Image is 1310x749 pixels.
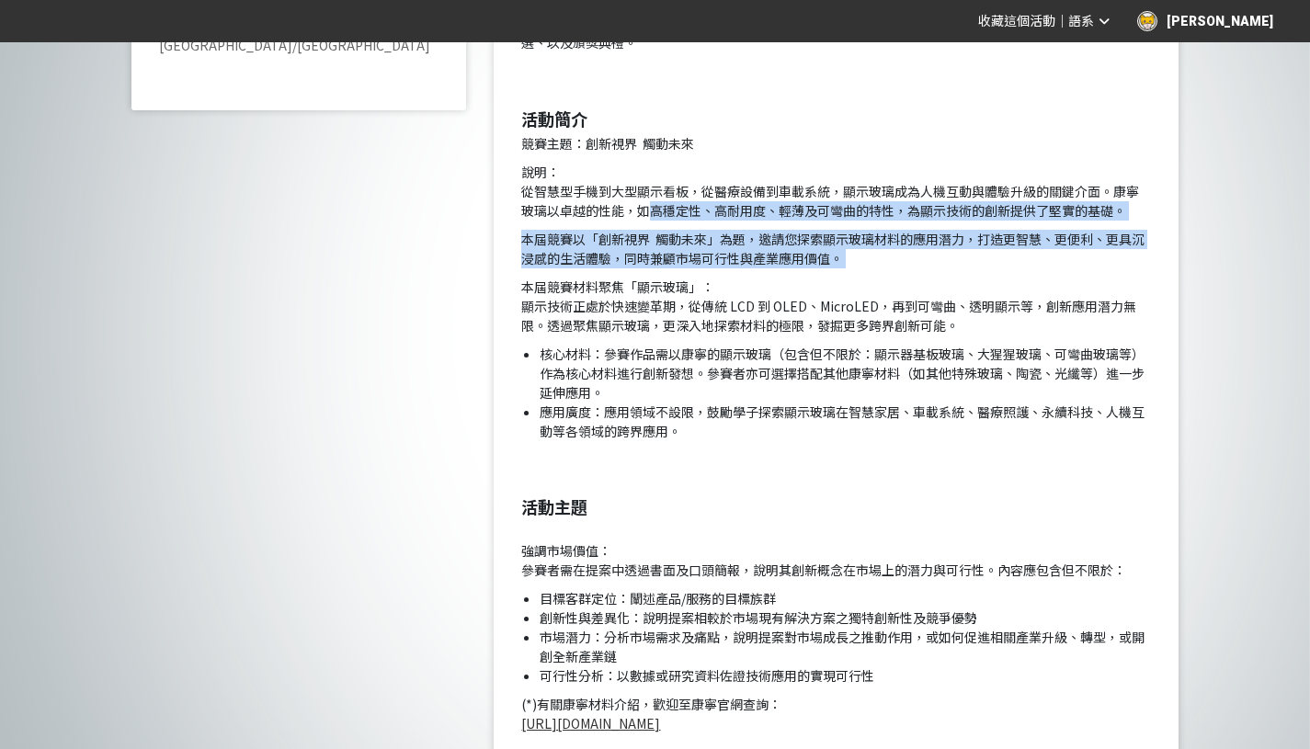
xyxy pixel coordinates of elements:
p: 強調市場價值： 參賽者需在提案中透過書面及口頭簡報，說明其創新概念在市場上的潛力與可行性。內容應包含但不限於： [521,522,1151,580]
strong: 活動主題 [521,494,587,518]
li: 應用廣度：應用領域不設限，鼓勵學子探索顯示玻璃在智慧家居、車載系統、醫療照護、永續科技、人機互動等各領域的跨界應用。 [540,403,1151,441]
li: 創新性與差異化：說明提案相較於市場現有解決方案之獨特創新性及競爭優勢 [540,608,1151,628]
li: 目標客群定位：闡述產品/服務的目標族群 [540,589,1151,608]
p: (*)有關康寧材料介紹，歡迎至康寧官網查詢： [521,695,1151,733]
li: 可行性分析：以數據或研究資料佐證技術應用的實現可行性 [540,666,1151,686]
a: [URL][DOMAIN_NAME] [521,714,660,732]
span: 收藏這個活動 [978,14,1055,28]
li: 市場潛力：分析市場需求及痛點，說明提案對市場成長之推動作用，或如何促進相關產業升級、轉型，或開創全新產業鏈 [540,628,1151,666]
span: 語系 [1068,14,1094,28]
strong: 活動簡介 [521,107,587,131]
li: 核心材料：參賽作品需以康寧的顯示玻璃（包含但不限於：顯示器基板玻璃、大猩猩玻璃、可彎曲玻璃等）作為核心材料進行創新發想。參賽者亦可選擇搭配其他康寧材料（如其他特殊玻璃、陶瓷、光纖等）進一步延伸應用。 [540,345,1151,403]
p: 說明： 從智慧型手機到大型顯示看板，從醫療設備到車載系統，顯示玻璃成為人機互動與體驗升級的關鍵介面。康寧玻璃以卓越的性能，如高穩定性、高耐用度、輕薄及可彎曲的特性，為顯示技術的創新提供了堅實的基礎。 [521,163,1151,221]
span: [GEOGRAPHIC_DATA]/[GEOGRAPHIC_DATA] [159,36,430,54]
p: 本屆競賽材料聚焦「顯示玻璃」： 顯示技術正處於快速變革期，從傳統 LCD 到 OLED、MicroLED，再到可彎曲、透明顯示等，創新應用潛力無限。透過聚焦顯示玻璃，更深入地探索材料的極限，發掘... [521,278,1151,335]
p: 競賽主題：創新視界 觸動未來 [521,134,1151,153]
p: 本屆競賽以「創新視界 觸動未來」為題，邀請您探索顯示玻璃材料的應用潛力，打造更智慧、更便利、更具沉浸感的生活體驗，同時兼顧市場可行性與產業應用價值。 [521,230,1151,268]
span: ｜ [1055,12,1068,31]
